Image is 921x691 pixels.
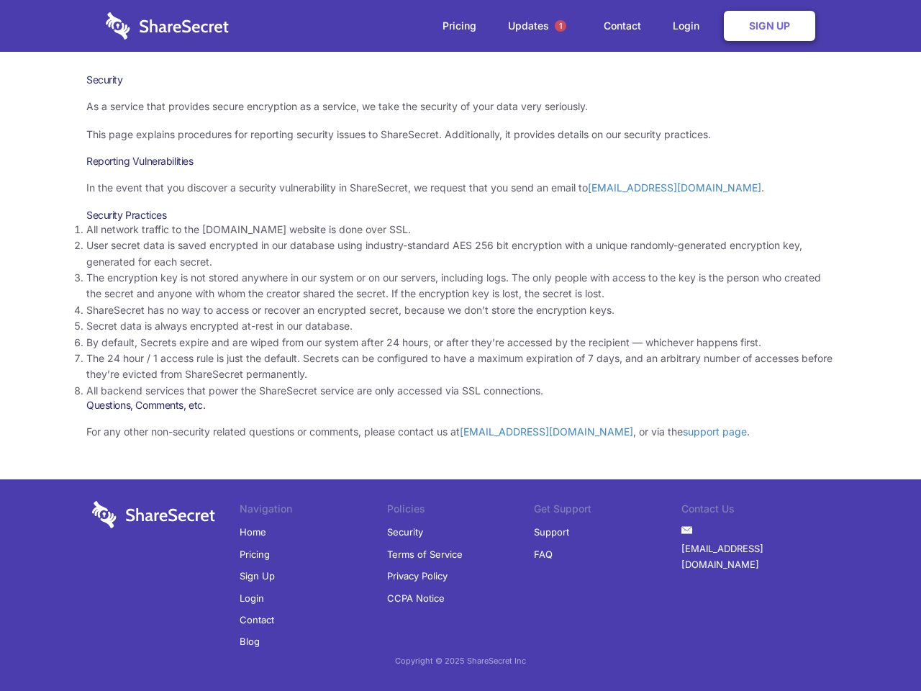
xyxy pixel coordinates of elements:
[240,631,260,652] a: Blog
[86,127,835,143] p: This page explains procedures for reporting security issues to ShareSecret. Additionally, it prov...
[86,399,835,412] h3: Questions, Comments, etc.
[724,11,815,41] a: Sign Up
[240,609,274,631] a: Contact
[387,565,448,587] a: Privacy Policy
[86,302,835,318] li: ShareSecret has no way to access or recover an encrypted secret, because we don’t store the encry...
[588,181,761,194] a: [EMAIL_ADDRESS][DOMAIN_NAME]
[240,501,387,521] li: Navigation
[86,73,835,86] h1: Security
[658,4,721,48] a: Login
[387,521,423,543] a: Security
[534,521,569,543] a: Support
[681,501,829,521] li: Contact Us
[86,383,835,399] li: All backend services that power the ShareSecret service are only accessed via SSL connections.
[428,4,491,48] a: Pricing
[86,424,835,440] p: For any other non-security related questions or comments, please contact us at , or via the .
[86,155,835,168] h3: Reporting Vulnerabilities
[92,501,215,528] img: logo-wordmark-white-trans-d4663122ce5f474addd5e946df7df03e33cb6a1c49d2221995e7729f52c070b2.svg
[387,543,463,565] a: Terms of Service
[86,270,835,302] li: The encryption key is not stored anywhere in our system or on our servers, including logs. The on...
[86,335,835,351] li: By default, Secrets expire and are wiped from our system after 24 hours, or after they’re accesse...
[555,20,566,32] span: 1
[86,238,835,270] li: User secret data is saved encrypted in our database using industry-standard AES 256 bit encryptio...
[86,318,835,334] li: Secret data is always encrypted at-rest in our database.
[534,543,553,565] a: FAQ
[106,12,229,40] img: logo-wordmark-white-trans-d4663122ce5f474addd5e946df7df03e33cb6a1c49d2221995e7729f52c070b2.svg
[589,4,655,48] a: Contact
[86,209,835,222] h3: Security Practices
[240,521,266,543] a: Home
[86,222,835,238] li: All network traffic to the [DOMAIN_NAME] website is done over SSL.
[683,425,747,438] a: support page
[240,587,264,609] a: Login
[387,501,535,521] li: Policies
[86,99,835,114] p: As a service that provides secure encryption as a service, we take the security of your data very...
[534,501,681,521] li: Get Support
[86,351,835,383] li: The 24 hour / 1 access rule is just the default. Secrets can be configured to have a maximum expi...
[240,543,270,565] a: Pricing
[387,587,445,609] a: CCPA Notice
[86,180,835,196] p: In the event that you discover a security vulnerability in ShareSecret, we request that you send ...
[240,565,275,587] a: Sign Up
[460,425,633,438] a: [EMAIL_ADDRESS][DOMAIN_NAME]
[681,538,829,576] a: [EMAIL_ADDRESS][DOMAIN_NAME]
